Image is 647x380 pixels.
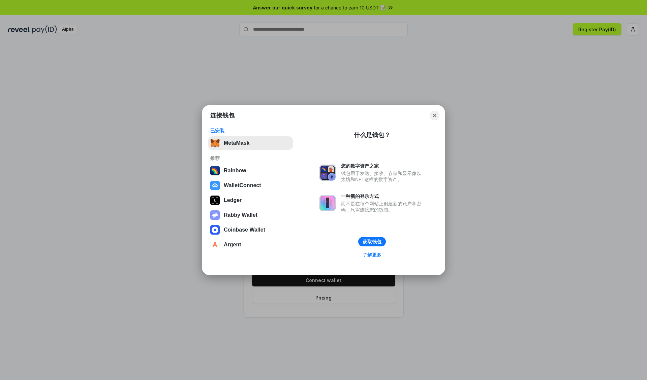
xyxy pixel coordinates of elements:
[210,166,220,175] img: svg+xml,%3Csvg%20width%3D%22120%22%20height%3D%22120%22%20viewBox%3D%220%200%20120%20120%22%20fil...
[319,165,336,181] img: svg+xml,%3Csvg%20xmlns%3D%22http%3A%2F%2Fwww.w3.org%2F2000%2Fsvg%22%20fill%3D%22none%22%20viewBox...
[430,111,439,120] button: Close
[224,212,257,218] div: Rabby Wallet
[359,250,386,259] a: 了解更多
[224,197,242,203] div: Ledger
[210,128,291,134] div: 已安装
[224,140,249,146] div: MetaMask
[208,164,293,177] button: Rainbow
[210,181,220,190] img: svg+xml,%3Csvg%20width%3D%2228%22%20height%3D%2228%22%20viewBox%3D%220%200%2028%2028%22%20fill%3D...
[363,252,381,258] div: 了解更多
[341,193,425,199] div: 一种新的登录方式
[210,240,220,249] img: svg+xml,%3Csvg%20width%3D%2228%22%20height%3D%2228%22%20viewBox%3D%220%200%2028%2028%22%20fill%3D...
[210,196,220,205] img: svg+xml,%3Csvg%20xmlns%3D%22http%3A%2F%2Fwww.w3.org%2F2000%2Fsvg%22%20width%3D%2228%22%20height%3...
[210,111,235,119] h1: 连接钱包
[208,179,293,192] button: WalletConnect
[210,155,291,161] div: 推荐
[358,237,386,246] button: 获取钱包
[208,136,293,150] button: MetaMask
[341,170,425,182] div: 钱包用于发送、接收、存储和显示像以太坊和NFT这样的数字资产。
[319,195,336,211] img: svg+xml,%3Csvg%20xmlns%3D%22http%3A%2F%2Fwww.w3.org%2F2000%2Fsvg%22%20fill%3D%22none%22%20viewBox...
[354,131,390,139] div: 什么是钱包？
[341,201,425,213] div: 而不是在每个网站上创建新的账户和密码，只需连接您的钱包。
[210,225,220,235] img: svg+xml,%3Csvg%20width%3D%2228%22%20height%3D%2228%22%20viewBox%3D%220%200%2028%2028%22%20fill%3D...
[363,239,381,245] div: 获取钱包
[341,163,425,169] div: 您的数字资产之家
[224,182,261,188] div: WalletConnect
[208,208,293,222] button: Rabby Wallet
[224,242,241,248] div: Argent
[208,194,293,207] button: Ledger
[224,168,246,174] div: Rainbow
[210,210,220,220] img: svg+xml,%3Csvg%20xmlns%3D%22http%3A%2F%2Fwww.w3.org%2F2000%2Fsvg%22%20fill%3D%22none%22%20viewBox...
[208,223,293,237] button: Coinbase Wallet
[208,238,293,251] button: Argent
[210,138,220,148] img: svg+xml,%3Csvg%20fill%3D%22none%22%20height%3D%2233%22%20viewBox%3D%220%200%2035%2033%22%20width%...
[224,227,265,233] div: Coinbase Wallet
